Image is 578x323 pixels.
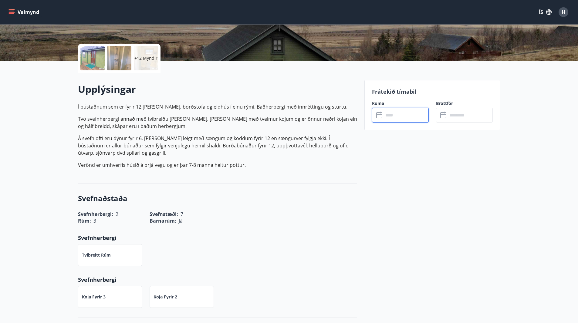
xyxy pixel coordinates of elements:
[556,5,571,19] button: H
[78,115,357,130] p: Tvö svefnherbergi annað með tvíbreiðu [PERSON_NAME], [PERSON_NAME] með tveimur kojum og er önnur ...
[78,82,357,96] h2: Upplýsingar
[536,7,555,18] button: ÍS
[78,276,357,284] p: Svefnherbergi
[134,55,157,61] p: +12 Myndir
[93,217,96,224] span: 3
[150,217,176,224] span: Barnarúm :
[372,100,429,106] label: Koma
[82,294,106,300] p: Koja fyrir 3
[78,103,357,110] p: Í bústaðnum sem er fyrir 12 [PERSON_NAME], borðstofa og eldhús í einu rými. Baðherbergi með innré...
[154,294,177,300] p: Koja fyrir 2
[7,7,42,18] button: menu
[562,9,565,15] span: H
[82,252,111,258] p: Tvíbreitt rúm
[78,135,357,156] p: Á svefnlofti eru dýnur fyrir 6. [PERSON_NAME] leigt með sængum og koddum fyrir 12 en sængurver fy...
[78,234,357,242] p: Svefnherbergi
[372,88,493,96] p: Frátekið tímabil
[179,217,183,224] span: Já
[78,193,357,204] h3: Svefnaðstaða
[436,100,493,106] label: Brottför
[78,217,91,224] span: Rúm :
[78,161,357,169] p: Verönd er umhverfis húsið á þrjá vegu og er þar 7-8 manna heitur pottur.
